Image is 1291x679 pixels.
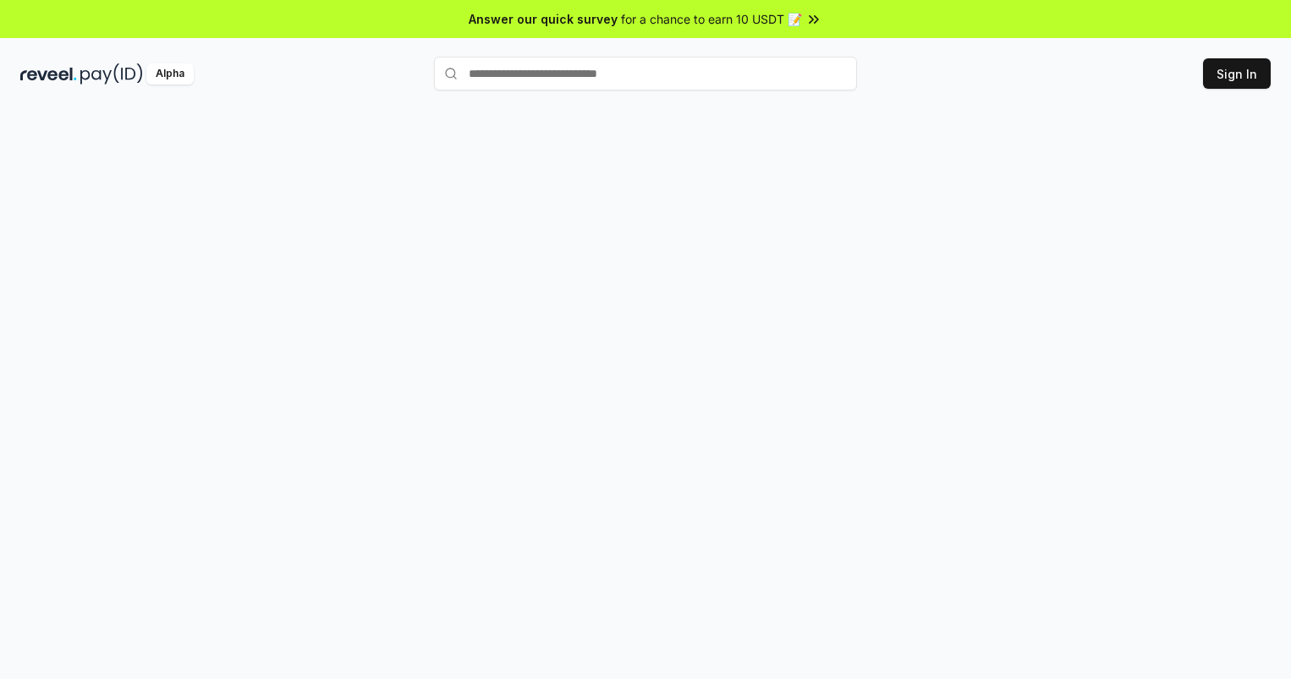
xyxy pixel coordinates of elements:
img: pay_id [80,63,143,85]
div: Alpha [146,63,194,85]
span: Answer our quick survey [469,10,618,28]
span: for a chance to earn 10 USDT 📝 [621,10,802,28]
img: reveel_dark [20,63,77,85]
button: Sign In [1203,58,1271,89]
